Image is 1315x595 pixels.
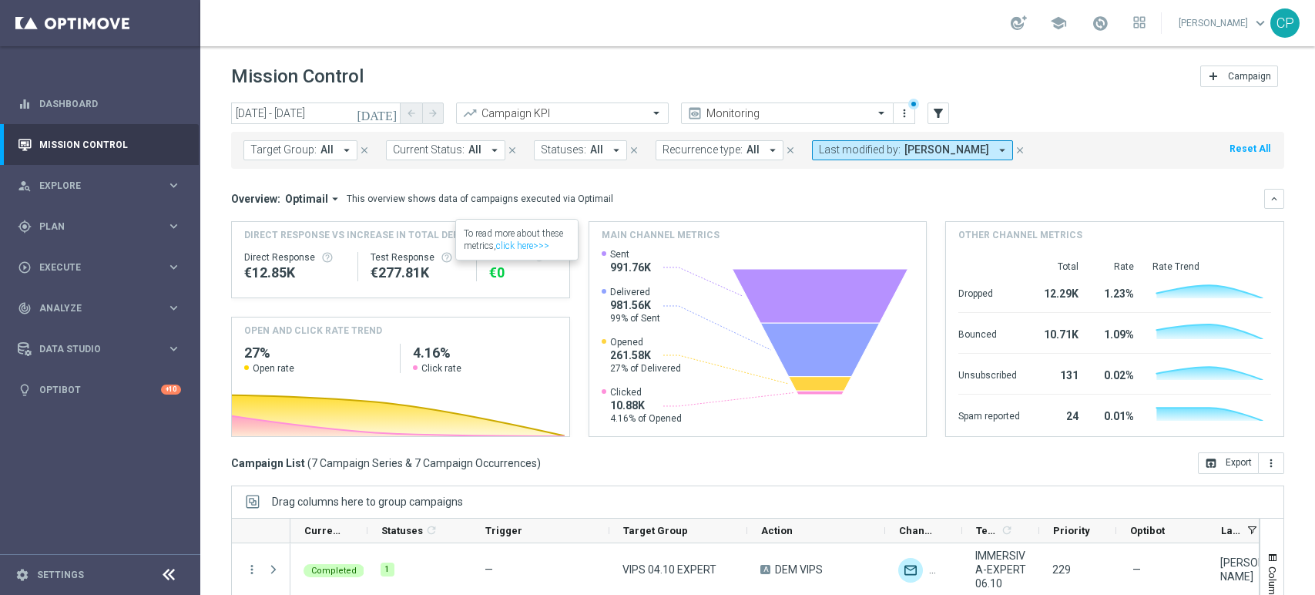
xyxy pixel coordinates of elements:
[812,140,1013,160] button: Last modified by: [PERSON_NAME] arrow_drop_down
[17,220,182,233] button: gps_fixed Plan keyboard_arrow_right
[354,103,401,126] button: [DATE]
[610,412,682,425] span: 4.16% of Opened
[898,107,911,119] i: more_vert
[1097,361,1134,386] div: 0.02%
[602,228,720,242] h4: Main channel metrics
[783,142,797,159] button: close
[39,124,181,165] a: Mission Control
[386,140,505,160] button: Current Status: All arrow_drop_down
[304,525,341,536] span: Current Status
[1270,8,1300,38] div: CP
[1001,524,1013,536] i: refresh
[39,345,166,354] span: Data Studio
[166,260,181,274] i: keyboard_arrow_right
[17,139,182,151] button: Mission Control
[1097,280,1134,304] div: 1.23%
[610,348,681,362] span: 261.58K
[1200,66,1278,87] button: add Campaign
[610,312,660,324] span: 99% of Sent
[245,563,259,577] button: more_vert
[166,301,181,315] i: keyboard_arrow_right
[681,103,894,124] ng-select: Monitoring
[1177,12,1270,35] a: [PERSON_NAME]keyboard_arrow_down
[231,456,541,470] h3: Campaign List
[381,525,423,536] span: Statuses
[489,264,557,282] div: €0
[610,298,660,312] span: 981.56K
[250,143,317,156] span: Target Group:
[975,549,1026,590] span: IMMERSIVA-EXPERT 06.10
[610,248,651,261] span: Sent
[976,525,998,536] span: Templates
[1205,457,1217,469] i: open_in_browser
[18,220,32,234] i: gps_fixed
[18,179,32,193] i: person_search
[359,145,370,156] i: close
[1050,15,1067,32] span: school
[328,192,342,206] i: arrow_drop_down
[272,496,463,508] span: Drag columns here to group campaigns
[897,104,912,123] button: more_vert
[760,565,770,574] span: A
[18,83,181,124] div: Dashboard
[272,496,463,508] div: Row Groups
[39,181,166,190] span: Explore
[1038,261,1079,273] div: Total
[1132,563,1141,577] span: —
[462,106,478,121] i: trending_up
[766,143,780,157] i: arrow_drop_down
[656,140,783,160] button: Recurrence type: All arrow_drop_down
[1152,261,1271,273] div: Rate Trend
[958,280,1020,304] div: Dropped
[507,145,518,156] i: close
[357,142,371,159] button: close
[485,563,493,576] span: —
[958,402,1020,427] div: Spam reported
[746,143,760,156] span: All
[17,180,182,192] div: person_search Explore keyboard_arrow_right
[425,524,438,536] i: refresh
[166,178,181,193] i: keyboard_arrow_right
[541,143,586,156] span: Statuses:
[1221,525,1241,536] span: Last Modified By
[488,143,502,157] i: arrow_drop_down
[995,143,1009,157] i: arrow_drop_down
[898,558,923,583] img: Optimail
[904,143,989,156] span: [PERSON_NAME]
[908,99,919,109] div: There are unsaved changes
[18,383,32,397] i: lightbulb
[929,558,954,583] div: Other
[1130,525,1165,536] span: Optibot
[347,192,613,206] div: This overview shows data of campaigns executed via Optimail
[1228,140,1272,157] button: Reset All
[231,192,280,206] h3: Overview:
[590,143,603,156] span: All
[428,108,438,119] i: arrow_forward
[468,143,481,156] span: All
[18,220,166,234] div: Plan
[1038,361,1079,386] div: 131
[39,263,166,272] span: Execute
[1198,456,1284,469] multiple-options-button: Export to CSV
[610,386,682,398] span: Clicked
[18,301,32,315] i: track_changes
[610,398,682,412] span: 10.88K
[285,192,328,206] span: Optimail
[421,362,461,375] span: Click rate
[17,98,182,110] button: equalizer Dashboard
[17,343,182,355] div: Data Studio keyboard_arrow_right
[1259,452,1284,474] button: more_vert
[623,525,688,536] span: Target Group
[371,251,465,264] div: Test Response
[18,97,32,111] i: equalizer
[687,106,703,121] i: preview
[17,302,182,314] button: track_changes Analyze keyboard_arrow_right
[456,103,669,124] ng-select: Campaign KPI
[1038,321,1079,345] div: 10.71K
[244,228,525,242] span: Direct Response VS Increase In Total Deposit Amount
[928,103,949,124] button: filter_alt
[1097,321,1134,345] div: 1.09%
[1038,402,1079,427] div: 24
